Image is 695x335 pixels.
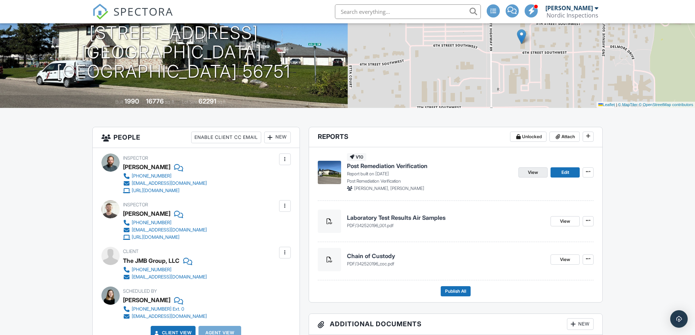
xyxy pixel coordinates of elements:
[198,97,216,105] div: 62291
[639,102,693,107] a: © OpenStreetMap contributors
[545,4,593,12] div: [PERSON_NAME]
[123,295,170,305] div: [PERSON_NAME]
[132,227,207,233] div: [EMAIL_ADDRESS][DOMAIN_NAME]
[123,313,207,320] a: [EMAIL_ADDRESS][DOMAIN_NAME]
[132,180,207,186] div: [EMAIL_ADDRESS][DOMAIN_NAME]
[567,318,594,330] div: New
[123,219,207,226] a: [PHONE_NUMBER]
[123,226,207,234] a: [EMAIL_ADDRESS][DOMAIN_NAME]
[132,220,171,226] div: [PHONE_NUMBER]
[93,127,300,148] h3: People
[132,188,179,194] div: [URL][DOMAIN_NAME]
[146,97,164,105] div: 16776
[309,314,603,335] h3: Additional Documents
[132,267,171,273] div: [PHONE_NUMBER]
[670,310,688,328] div: Open Intercom Messenger
[132,313,207,319] div: [EMAIL_ADDRESS][DOMAIN_NAME]
[547,12,598,19] div: Nordic Inspections
[132,173,171,179] div: [PHONE_NUMBER]
[123,161,170,172] div: [PERSON_NAME]
[124,97,139,105] div: 1990
[123,266,207,273] a: [PHONE_NUMBER]
[123,255,179,266] div: The JMB Group, LLC
[132,306,184,312] div: [PHONE_NUMBER] Ext. 0
[123,187,207,194] a: [URL][DOMAIN_NAME]
[182,99,197,105] span: Lot Size
[517,29,526,44] img: Marker
[123,305,207,313] a: [PHONE_NUMBER] Ext. 0
[217,99,227,105] span: sq.ft.
[123,155,148,161] span: Inspector
[123,202,148,207] span: Inspector
[132,274,207,280] div: [EMAIL_ADDRESS][DOMAIN_NAME]
[123,234,207,241] a: [URL][DOMAIN_NAME]
[618,102,638,107] a: © MapTiler
[123,288,157,294] span: Scheduled By
[132,234,179,240] div: [URL][DOMAIN_NAME]
[335,4,481,19] input: Search everything...
[264,132,291,143] div: New
[165,99,175,105] span: sq. ft.
[123,273,207,281] a: [EMAIL_ADDRESS][DOMAIN_NAME]
[123,172,207,180] a: [PHONE_NUMBER]
[123,208,170,219] div: [PERSON_NAME]
[113,4,173,19] span: SPECTORA
[191,132,261,143] div: Enable Client CC Email
[616,102,617,107] span: |
[115,99,123,105] span: Built
[92,10,173,25] a: SPECTORA
[92,4,108,20] img: The Best Home Inspection Software - Spectora
[12,23,336,81] h1: [STREET_ADDRESS] [GEOGRAPHIC_DATA], [GEOGRAPHIC_DATA] 56751
[123,249,139,254] span: Client
[123,180,207,187] a: [EMAIL_ADDRESS][DOMAIN_NAME]
[598,102,615,107] a: Leaflet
